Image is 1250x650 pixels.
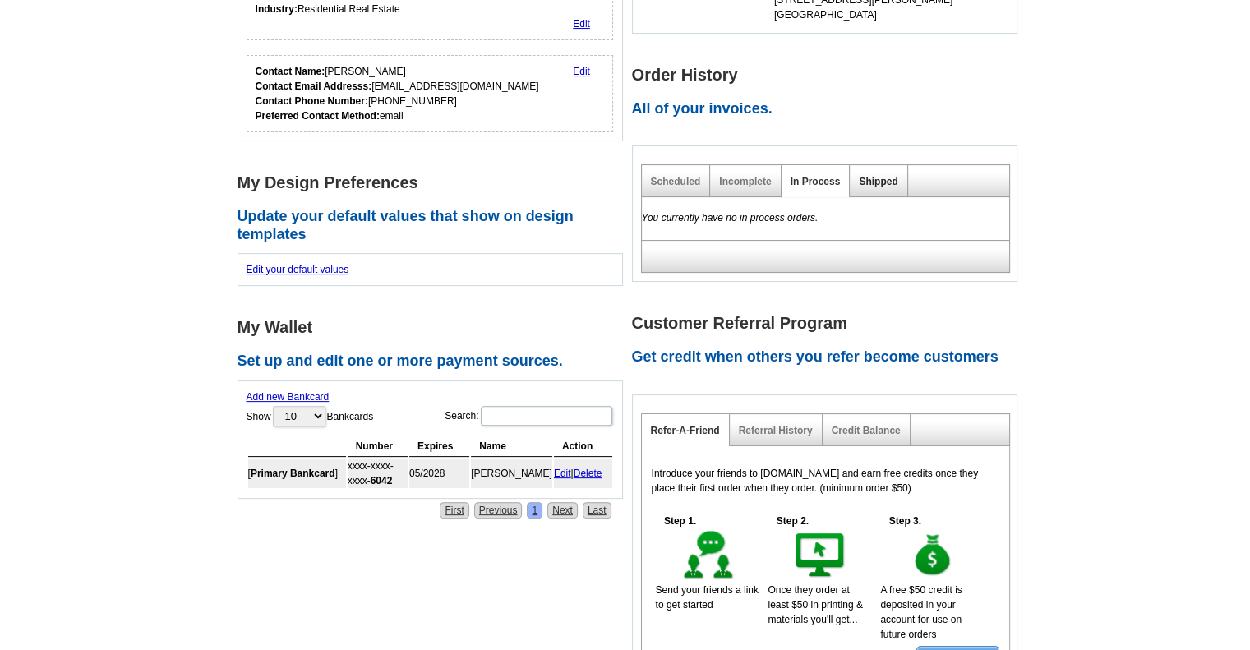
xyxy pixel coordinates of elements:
[474,502,523,519] a: Previous
[583,502,611,519] a: Last
[247,55,614,132] div: Who should we contact regarding order issues?
[632,348,1026,366] h2: Get credit when others you refer become customers
[554,459,612,488] td: |
[256,64,539,123] div: [PERSON_NAME] [EMAIL_ADDRESS][DOMAIN_NAME] [PHONE_NUMBER] email
[273,406,325,426] select: ShowBankcards
[832,425,901,436] a: Credit Balance
[768,514,817,528] h5: Step 2.
[880,584,962,640] span: A free $50 credit is deposited in your account for use on future orders
[348,459,408,488] td: xxxx-xxxx-xxxx-
[656,514,705,528] h5: Step 1.
[656,584,759,611] span: Send your friends a link to get started
[791,176,841,187] a: In Process
[348,436,408,457] th: Number
[256,95,368,107] strong: Contact Phone Number:
[256,66,325,77] strong: Contact Name:
[247,391,330,403] a: Add new Bankcard
[471,436,552,457] th: Name
[238,319,632,336] h1: My Wallet
[256,3,298,15] strong: Industry:
[527,502,542,519] a: 1
[554,468,571,479] a: Edit
[573,66,590,77] a: Edit
[651,425,720,436] a: Refer-A-Friend
[632,100,1026,118] h2: All of your invoices.
[652,466,999,496] p: Introduce your friends to [DOMAIN_NAME] and earn free credits once they place their first order w...
[739,425,813,436] a: Referral History
[573,18,590,30] a: Edit
[554,436,612,457] th: Action
[440,502,468,519] a: First
[792,528,849,583] img: step-2.gif
[905,528,962,583] img: step-3.gif
[238,174,632,191] h1: My Design Preferences
[719,176,771,187] a: Incomplete
[768,584,862,625] span: Once they order at least $50 in printing & materials you'll get...
[251,468,335,479] b: Primary Bankcard
[481,406,612,426] input: Search:
[632,67,1026,84] h1: Order History
[247,404,374,428] label: Show Bankcards
[547,502,578,519] a: Next
[409,459,469,488] td: 05/2028
[859,176,897,187] a: Shipped
[238,353,632,371] h2: Set up and edit one or more payment sources.
[471,459,552,488] td: [PERSON_NAME]
[247,264,349,275] a: Edit your default values
[642,212,819,224] em: You currently have no in process orders.
[409,436,469,457] th: Expires
[680,528,737,583] img: step-1.gif
[880,514,929,528] h5: Step 3.
[256,110,380,122] strong: Preferred Contact Method:
[256,81,372,92] strong: Contact Email Addresss:
[651,176,701,187] a: Scheduled
[574,468,602,479] a: Delete
[445,404,613,427] label: Search:
[371,475,393,486] strong: 6042
[921,268,1250,650] iframe: LiveChat chat widget
[632,315,1026,332] h1: Customer Referral Program
[248,459,346,488] td: [ ]
[238,208,632,243] h2: Update your default values that show on design templates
